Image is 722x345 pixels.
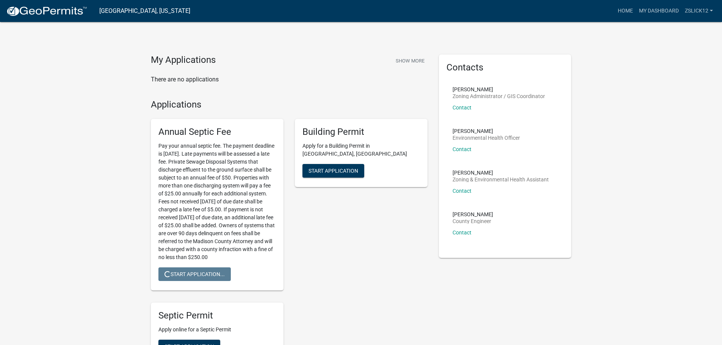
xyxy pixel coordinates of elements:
p: Zoning & Environmental Health Assistant [453,177,549,182]
h4: Applications [151,99,428,110]
h5: Contacts [446,62,564,73]
a: zslick12 [682,4,716,18]
p: Zoning Administrator / GIS Coordinator [453,94,545,99]
h5: Septic Permit [158,310,276,321]
span: Start Application [309,168,358,174]
a: Contact [453,188,471,194]
a: Contact [453,105,471,111]
p: [PERSON_NAME] [453,170,549,175]
a: [GEOGRAPHIC_DATA], [US_STATE] [99,5,190,17]
span: Start Application... [164,271,225,277]
p: Environmental Health Officer [453,135,520,140]
h5: Annual Septic Fee [158,126,276,137]
p: There are no applications [151,75,428,84]
p: County Engineer [453,219,493,224]
button: Start Application [302,164,364,178]
p: Pay your annual septic fee. The payment deadline is [DATE]. Late payments will be assessed a late... [158,142,276,261]
a: Home [615,4,636,18]
a: My Dashboard [636,4,682,18]
p: [PERSON_NAME] [453,87,545,92]
p: [PERSON_NAME] [453,212,493,217]
a: Contact [453,229,471,236]
h4: My Applications [151,55,216,66]
button: Show More [393,55,428,67]
p: [PERSON_NAME] [453,128,520,134]
p: Apply online for a Septic Permit [158,326,276,334]
a: Contact [453,146,471,152]
h5: Building Permit [302,126,420,137]
p: Apply for a Building Permit in [GEOGRAPHIC_DATA], [GEOGRAPHIC_DATA] [302,142,420,158]
button: Start Application... [158,267,231,281]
